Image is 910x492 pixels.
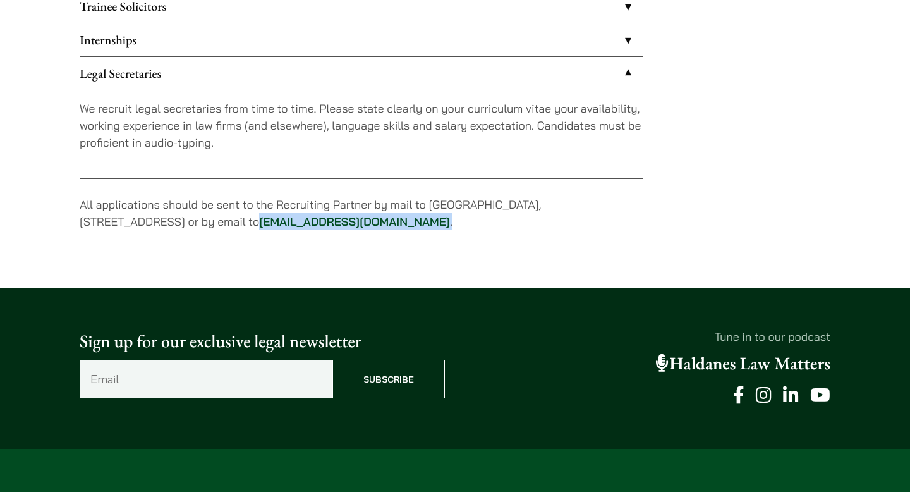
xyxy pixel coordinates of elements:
[259,214,450,229] a: [EMAIL_ADDRESS][DOMAIN_NAME]
[80,196,643,230] p: All applications should be sent to the Recruiting Partner by mail to [GEOGRAPHIC_DATA], [STREET_A...
[80,360,332,398] input: Email
[465,328,830,345] p: Tune in to our podcast
[80,57,643,90] a: Legal Secretaries
[332,360,445,398] input: Subscribe
[80,90,643,178] div: Legal Secretaries
[80,23,643,56] a: Internships
[80,328,445,355] p: Sign up for our exclusive legal newsletter
[80,100,643,151] p: We recruit legal secretaries from time to time. Please state clearly on your curriculum vitae you...
[656,352,830,375] a: Haldanes Law Matters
